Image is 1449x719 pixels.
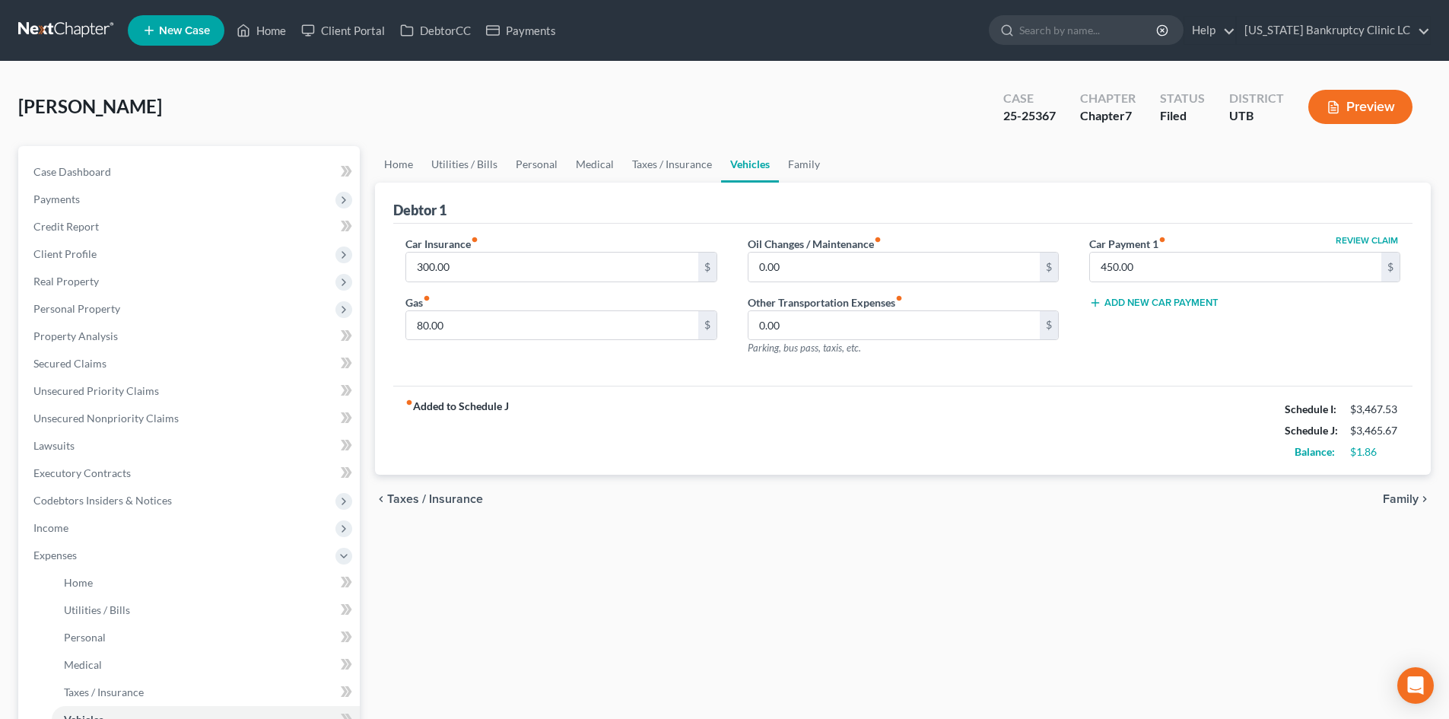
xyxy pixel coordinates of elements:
span: Lawsuits [33,439,75,452]
a: Medical [52,651,360,679]
span: Payments [33,192,80,205]
strong: Schedule J: [1285,424,1338,437]
span: Medical [64,658,102,671]
span: Expenses [33,549,77,562]
input: -- [406,253,697,282]
label: Oil Changes / Maintenance [748,236,882,252]
span: Real Property [33,275,99,288]
a: Case Dashboard [21,158,360,186]
span: Secured Claims [33,357,106,370]
a: Home [229,17,294,44]
button: chevron_left Taxes / Insurance [375,493,483,505]
label: Gas [405,294,431,310]
button: Family chevron_right [1383,493,1431,505]
i: fiber_manual_record [405,399,413,406]
label: Other Transportation Expenses [748,294,903,310]
i: fiber_manual_record [423,294,431,302]
input: -- [406,311,697,340]
a: Property Analysis [21,323,360,350]
input: Search by name... [1019,16,1158,44]
a: Taxes / Insurance [623,146,721,183]
span: Property Analysis [33,329,118,342]
span: Credit Report [33,220,99,233]
span: Income [33,521,68,534]
span: Family [1383,493,1419,505]
a: Credit Report [21,213,360,240]
a: DebtorCC [392,17,478,44]
a: Vehicles [721,146,779,183]
div: $3,465.67 [1350,423,1400,438]
button: Review Claim [1333,236,1400,245]
i: fiber_manual_record [1158,236,1166,243]
a: Home [375,146,422,183]
i: chevron_right [1419,493,1431,505]
a: Unsecured Priority Claims [21,377,360,405]
span: Executory Contracts [33,466,131,479]
span: Codebtors Insiders & Notices [33,494,172,507]
span: Unsecured Nonpriority Claims [33,412,179,425]
div: $ [1040,311,1058,340]
i: chevron_left [375,493,387,505]
div: Case [1003,90,1056,107]
i: fiber_manual_record [895,294,903,302]
div: $1.86 [1350,444,1400,460]
strong: Balance: [1295,445,1335,458]
input: -- [748,253,1040,282]
a: Personal [507,146,567,183]
div: Chapter [1080,107,1136,125]
a: Utilities / Bills [52,597,360,624]
i: fiber_manual_record [471,236,478,243]
a: Taxes / Insurance [52,679,360,706]
span: Unsecured Priority Claims [33,384,159,397]
div: District [1229,90,1284,107]
a: Medical [567,146,623,183]
a: Executory Contracts [21,460,360,487]
label: Car Insurance [405,236,478,252]
i: fiber_manual_record [874,236,882,243]
div: Filed [1160,107,1205,125]
span: Personal [64,631,106,644]
a: Personal [52,624,360,651]
span: Personal Property [33,302,120,315]
div: $ [1040,253,1058,282]
a: Lawsuits [21,432,360,460]
div: UTB [1229,107,1284,125]
span: 7 [1125,108,1132,122]
span: Utilities / Bills [64,603,130,616]
span: Home [64,576,93,589]
span: Taxes / Insurance [387,493,483,505]
a: [US_STATE] Bankruptcy Clinic LC [1237,17,1430,44]
div: Open Intercom Messenger [1397,667,1434,704]
input: -- [1090,253,1381,282]
span: Client Profile [33,247,97,260]
button: Add New Car Payment [1089,297,1219,309]
a: Secured Claims [21,350,360,377]
span: Case Dashboard [33,165,111,178]
div: Status [1160,90,1205,107]
span: [PERSON_NAME] [18,95,162,117]
div: $ [1381,253,1400,282]
a: Client Portal [294,17,392,44]
a: Family [779,146,829,183]
a: Home [52,569,360,597]
span: New Case [159,25,210,37]
div: $ [698,253,717,282]
div: 25-25367 [1003,107,1056,125]
a: Unsecured Nonpriority Claims [21,405,360,432]
strong: Added to Schedule J [405,399,509,463]
button: Preview [1308,90,1412,124]
label: Car Payment 1 [1089,236,1166,252]
span: Taxes / Insurance [64,686,144,698]
span: Parking, bus pass, taxis, etc. [748,342,861,354]
div: Debtor 1 [393,201,446,219]
a: Payments [478,17,564,44]
div: Chapter [1080,90,1136,107]
a: Utilities / Bills [422,146,507,183]
div: $ [698,311,717,340]
strong: Schedule I: [1285,402,1336,415]
a: Help [1184,17,1235,44]
input: -- [748,311,1040,340]
div: $3,467.53 [1350,402,1400,417]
